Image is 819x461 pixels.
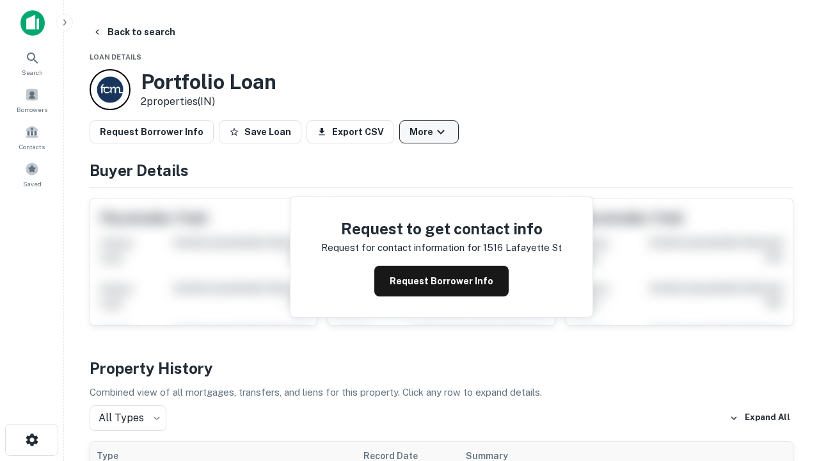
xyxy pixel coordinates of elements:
button: Expand All [726,408,793,428]
h4: Buyer Details [90,159,793,182]
img: capitalize-icon.png [20,10,45,36]
button: Request Borrower Info [374,266,509,296]
button: Export CSV [306,120,394,143]
span: Contacts [19,142,45,152]
span: Loan Details [90,53,141,61]
a: Contacts [4,120,60,154]
h4: Property History [90,357,793,380]
span: Search [22,67,43,77]
a: Saved [4,157,60,191]
p: 2 properties (IN) [141,94,276,109]
button: Save Loan [219,120,301,143]
button: Request Borrower Info [90,120,214,143]
iframe: Chat Widget [755,359,819,420]
a: Search [4,45,60,80]
div: All Types [90,405,166,431]
h4: Request to get contact info [321,217,562,240]
p: 1516 lafayette st [483,240,562,255]
span: Borrowers [17,104,47,115]
button: Back to search [87,20,180,44]
h3: Portfolio Loan [141,70,276,94]
button: More [399,120,459,143]
p: Request for contact information for [321,240,481,255]
p: Combined view of all mortgages, transfers, and liens for this property. Click any row to expand d... [90,385,793,400]
a: Borrowers [4,83,60,117]
span: Saved [23,179,42,189]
